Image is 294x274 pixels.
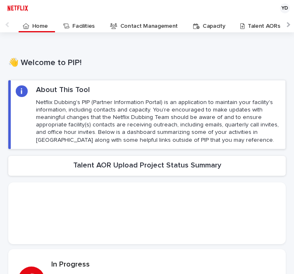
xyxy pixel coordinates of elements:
[248,17,280,30] p: Talent AORs
[32,17,48,30] p: Home
[280,3,290,13] div: YD
[239,17,284,32] a: Talent AORs
[8,57,286,68] h1: 👋 Welcome to PIP!
[120,17,178,30] p: Contact Management
[109,17,182,32] a: Contact Management
[192,17,229,32] a: Capacity
[51,260,276,269] p: In Progress
[73,161,221,171] h2: Talent AOR Upload Project Status Summary
[5,3,31,14] img: ifQbXi3ZQGMSEF7WDB7W
[36,85,90,95] h2: About This Tool
[22,17,52,31] a: Home
[36,99,280,144] p: Netflix Dubbing's PIP (Partner Information Portal) is an application to maintain your facility's ...
[62,17,99,32] a: Facilities
[72,17,95,30] p: Facilities
[203,17,225,30] p: Capacity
